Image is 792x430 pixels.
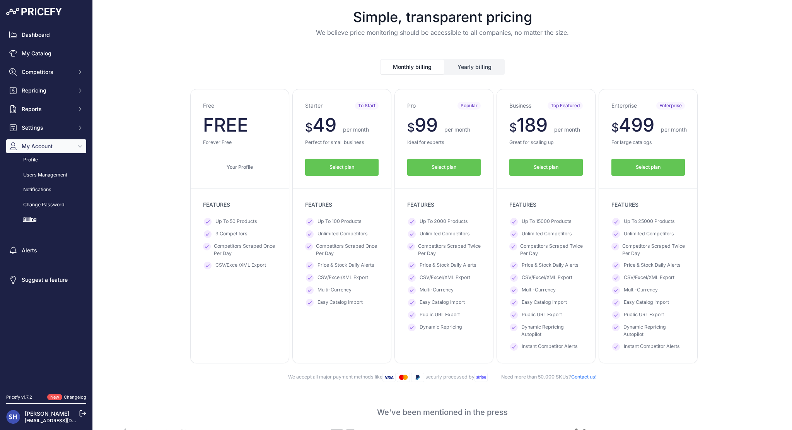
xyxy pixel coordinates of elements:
[517,113,548,136] span: 189
[6,183,86,197] a: Notifications
[329,164,354,171] span: Select plan
[22,124,72,132] span: Settings
[420,299,465,307] span: Easy Catalog Import
[6,121,86,135] button: Settings
[305,159,379,176] button: Select plan
[656,102,685,110] span: Enterprise
[6,273,86,287] a: Suggest a feature
[317,299,363,307] span: Easy Catalog Import
[6,8,62,15] img: Pricefy Logo
[214,243,277,257] span: Competitors Scraped Once Per Day
[6,168,86,182] a: Users Management
[457,102,481,110] span: Popular
[25,410,69,417] a: [PERSON_NAME]
[522,311,562,319] span: Public URL Export
[6,243,86,257] a: Alerts
[22,142,72,150] span: My Account
[6,28,86,42] a: Dashboard
[420,262,476,269] span: Price & Stock Daily Alerts
[407,139,481,146] p: Ideal for experts
[407,120,415,134] span: $
[47,394,62,401] span: New
[425,374,489,380] span: securly processed by
[317,286,352,294] span: Multi-Currency
[420,230,470,238] span: Unlimited Competitors
[25,418,106,423] a: [EMAIL_ADDRESS][DOMAIN_NAME]
[522,286,556,294] span: Multi-Currency
[355,102,379,110] span: To Start
[6,198,86,212] a: Change Password
[407,201,481,209] p: FEATURES
[548,102,583,110] span: Top Featured
[317,262,374,269] span: Price & Stock Daily Alerts
[611,120,619,134] span: $
[420,274,470,282] span: CSV/Excel/XML Export
[6,65,86,79] button: Competitors
[624,343,680,351] span: Instant Competitor Alerts
[215,262,266,269] span: CSV/Excel/XML Export
[99,9,786,25] h1: Simple, transparent pricing
[522,218,572,226] span: Up To 15000 Products
[317,218,362,226] span: Up To 100 Products
[203,139,277,146] p: Forever Free
[444,126,470,133] span: per month
[520,243,583,257] span: Competitors Scraped Twice Per Day
[420,324,462,331] span: Dynamic Repricing
[522,343,578,351] span: Instant Competitor Alerts
[22,87,72,94] span: Repricing
[415,113,438,136] span: 99
[624,311,664,319] span: Public URL Export
[522,262,579,269] span: Price & Stock Daily Alerts
[6,139,86,153] button: My Account
[661,126,687,133] span: per month
[522,299,567,307] span: Easy Catalog Import
[624,299,669,307] span: Easy Catalog Import
[611,201,685,209] p: FEATURES
[420,286,454,294] span: Multi-Currency
[6,394,32,401] div: Pricefy v1.7.2
[203,102,214,110] h3: Free
[420,311,460,319] span: Public URL Export
[203,113,248,136] span: FREE
[6,102,86,116] button: Reports
[99,28,786,37] p: We believe price monitoring should be accessible to all companies, no matter the size.
[316,243,379,257] span: Competitors Scraped Once Per Day
[6,46,86,60] a: My Catalog
[305,139,379,146] p: Perfect for small business
[489,374,597,380] span: Need more than 50.000 SKUs?
[624,286,658,294] span: Multi-Currency
[407,102,416,110] h3: Pro
[509,201,583,209] p: FEATURES
[305,201,379,209] p: FEATURES
[611,139,685,146] p: For large catalogs
[215,218,257,226] span: Up To 50 Products
[534,164,558,171] span: Select plan
[522,230,572,238] span: Unlimited Competitors
[418,243,481,257] span: Competitors Scraped Twice Per Day
[99,407,786,418] p: We've been mentioned in the press
[554,126,580,133] span: per month
[6,213,86,226] a: Billing
[432,164,456,171] span: Select plan
[509,159,583,176] button: Select plan
[203,201,277,209] p: FEATURES
[305,102,323,110] h3: Starter
[521,324,583,338] span: Dynamic Repricing Autopilot
[622,243,685,257] span: Competitors Scraped Twice Per Day
[317,230,368,238] span: Unlimited Competitors
[636,164,661,171] span: Select plan
[623,324,685,338] span: Dynamic Repricing Autopilot
[611,159,685,176] button: Select plan
[305,120,312,134] span: $
[317,274,368,282] span: CSV/Excel/XML Export
[619,113,654,136] span: 499
[105,373,780,382] div: We accept all major payment methods like
[571,374,597,380] a: Contact us!
[22,105,72,113] span: Reports
[624,218,675,226] span: Up To 25000 Products
[624,274,674,282] span: CSV/Excel/XML Export
[522,274,572,282] span: CSV/Excel/XML Export
[509,120,517,134] span: $
[420,218,468,226] span: Up To 2000 Products
[64,394,86,400] a: Changelog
